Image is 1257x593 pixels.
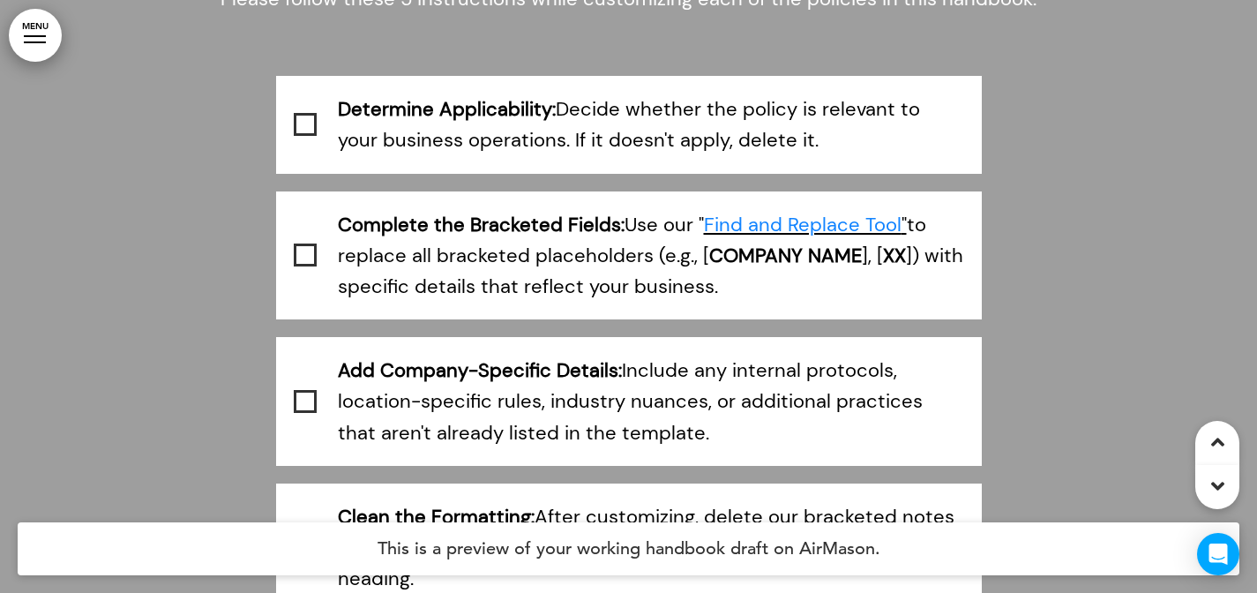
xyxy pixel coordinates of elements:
p: Use our " to replace all bracketed placeholders (e.g., [ ], [ ]) with specific details that refle... [338,209,964,303]
strong: COMPANY NAME [709,243,862,268]
span: " [704,212,907,237]
strong: Complete the Bracketed Fields: [338,212,625,237]
strong: Clean the Formatting: [338,504,535,529]
a: Find and Replace Tool [704,212,902,237]
div: Open Intercom Messenger [1197,533,1239,575]
a: MENU [9,9,62,62]
strong: Determine Applicability: [338,96,556,122]
strong: Add Company-Specific Details: [338,357,622,383]
p: Decide whether the policy is relevant to your business operations. If it doesn't apply, delete it. [338,94,964,155]
h4: This is a preview of your working handbook draft on AirMason. [18,522,1239,575]
p: Include any internal protocols, location-specific rules, industry nuances, or additional practice... [338,355,964,448]
strong: XX [883,243,906,268]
